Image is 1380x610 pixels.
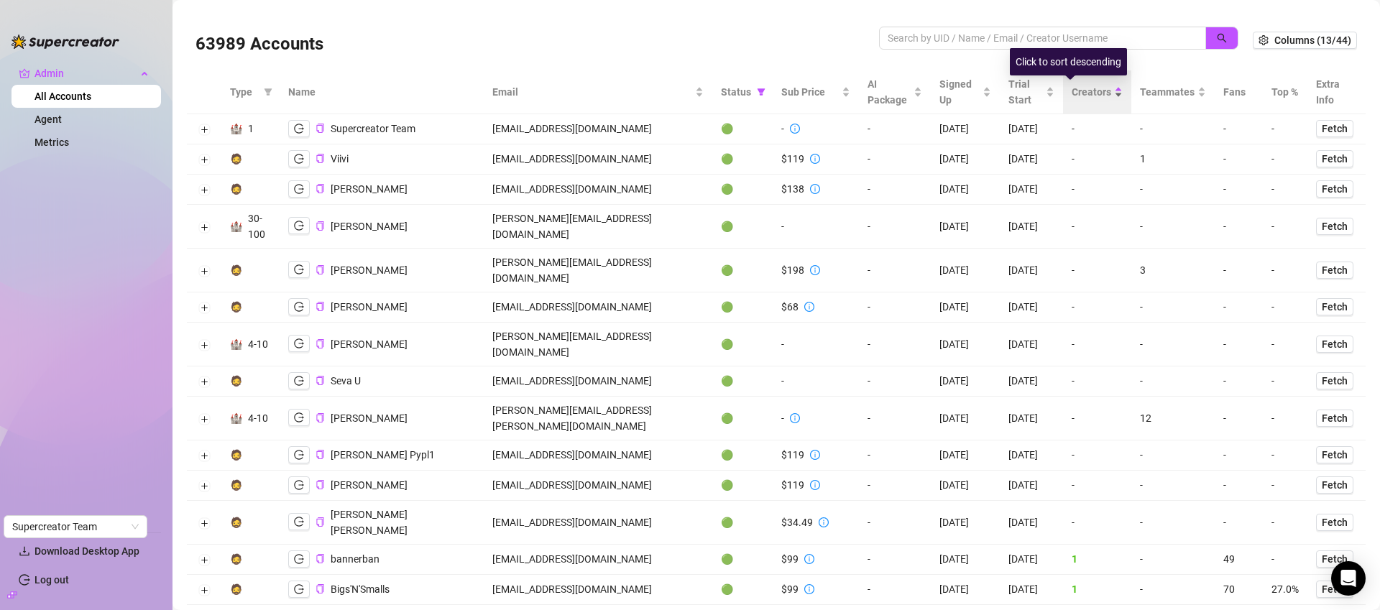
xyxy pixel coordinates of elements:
td: [EMAIL_ADDRESS][DOMAIN_NAME] [484,471,712,501]
td: [DATE] [1000,397,1064,440]
span: 🟢 [721,153,733,165]
td: - [1263,397,1307,440]
button: logout [288,261,310,278]
td: [EMAIL_ADDRESS][DOMAIN_NAME] [484,144,712,175]
span: Fetch [1322,301,1348,313]
button: Expand row [198,265,210,277]
div: 🧔 [230,514,242,530]
td: - [1063,397,1131,440]
span: - [1140,375,1143,387]
input: Search by UID / Name / Email / Creator Username [888,30,1186,46]
button: Fetch [1316,372,1353,389]
td: - [1263,249,1307,292]
td: - [1215,144,1263,175]
td: [DATE] [1000,114,1064,144]
span: logout [294,338,304,348]
div: 🏰 [230,218,242,234]
div: $99 [781,551,799,567]
button: Copy Account UID [316,302,325,313]
div: - [781,121,784,137]
td: - [859,366,931,397]
span: 3 [1140,264,1146,276]
img: logo-BBDzfeDw.svg [11,34,119,49]
span: info-circle [790,124,800,134]
td: - [1263,323,1307,366]
td: [DATE] [931,397,999,440]
th: Trial Start [1000,70,1064,114]
td: [DATE] [1000,471,1064,501]
button: Copy Account UID [316,517,325,527]
button: logout [288,335,310,352]
span: logout [294,450,304,460]
td: [EMAIL_ADDRESS][DOMAIN_NAME] [484,440,712,471]
button: Fetch [1316,446,1353,463]
span: info-circle [810,480,820,490]
td: - [859,144,931,175]
button: logout [288,581,310,598]
td: - [1063,205,1131,249]
span: [PERSON_NAME] [331,338,408,350]
span: Admin [34,62,137,85]
span: Teammates [1140,84,1195,100]
td: - [773,323,859,366]
button: Expand row [198,154,210,166]
td: [DATE] [931,440,999,471]
span: 🟢 [721,517,733,528]
div: 🧔 [230,447,242,463]
td: [DATE] [931,175,999,205]
span: 1 [1140,153,1146,165]
span: Type [230,84,258,100]
td: - [859,175,931,205]
span: copy [316,413,325,422]
span: 12 [1140,412,1151,424]
span: logout [294,480,304,490]
button: logout [288,217,310,234]
td: [EMAIL_ADDRESS][DOMAIN_NAME] [484,501,712,545]
td: - [1063,292,1131,323]
span: Fetch [1322,583,1348,595]
span: Fetch [1322,449,1348,461]
button: Copy Account UID [316,221,325,231]
span: Supercreator Team [331,123,415,134]
span: copy [316,124,325,133]
td: - [1215,292,1263,323]
td: - [1263,114,1307,144]
td: - [859,323,931,366]
span: Supercreator Team [12,516,139,537]
button: Expand row [198,339,210,351]
button: Expand row [198,450,210,462]
td: - [1063,144,1131,175]
td: - [1215,366,1263,397]
td: - [1215,205,1263,249]
div: 🧔 [230,581,242,597]
span: copy [316,480,325,489]
td: - [1263,471,1307,501]
span: Sub Price [781,84,839,100]
button: logout [288,476,310,494]
span: Fetch [1322,221,1348,232]
span: [PERSON_NAME] [331,221,408,232]
span: info-circle [810,265,820,275]
td: - [1263,175,1307,205]
button: Fetch [1316,180,1353,198]
th: Email [484,70,712,114]
span: logout [294,154,304,164]
span: 🟢 [721,479,733,491]
th: Signed Up [931,70,999,114]
span: Seva U [331,375,361,387]
span: 🟢 [721,375,733,387]
a: Agent [34,114,62,125]
span: copy [316,265,325,274]
td: - [1263,440,1307,471]
span: Fetch [1322,375,1348,387]
th: Teammates [1131,70,1215,114]
button: logout [288,550,310,568]
span: info-circle [810,154,820,164]
span: logout [294,376,304,386]
td: - [773,366,859,397]
th: AI Package [859,70,931,114]
td: [DATE] [931,292,999,323]
span: filter [754,81,768,103]
span: 🟢 [721,123,733,134]
span: logout [294,221,304,231]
